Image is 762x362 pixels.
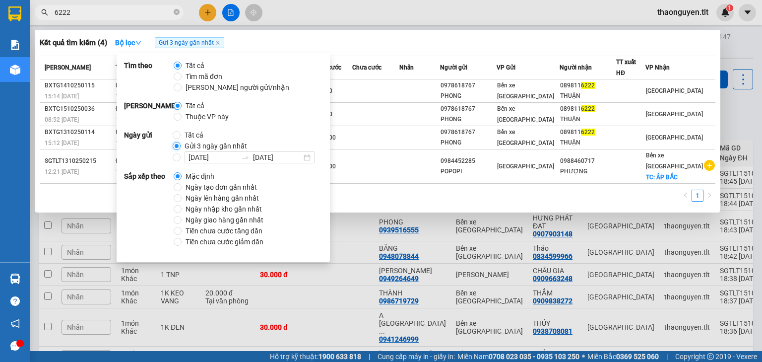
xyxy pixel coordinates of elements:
[616,59,636,76] span: TT xuất HĐ
[182,204,266,215] span: Ngày nhập kho gần nhất
[10,319,20,328] span: notification
[241,153,249,161] span: swap-right
[581,105,595,112] span: 6222
[8,6,21,21] img: logo-vxr
[10,274,20,284] img: warehouse-icon
[646,111,703,118] span: [GEOGRAPHIC_DATA]
[646,152,703,170] span: Bến xe [GEOGRAPHIC_DATA]
[441,127,496,138] div: 0978618767
[646,174,678,181] span: TC: ÂP BẮC
[181,141,251,151] span: Gửi 3 ngày gần nhất
[497,163,554,170] span: [GEOGRAPHIC_DATA]
[182,182,261,193] span: Ngày tạo đơn gần nhất
[497,129,554,146] span: Bến xe [GEOGRAPHIC_DATA]
[441,80,496,91] div: 0978618767
[182,82,293,93] span: [PERSON_NAME] người gửi/nhận
[124,60,174,93] strong: Tìm theo
[441,104,496,114] div: 0978618767
[10,341,20,351] span: message
[45,93,79,100] span: 15:14 [DATE]
[5,28,67,47] b: [STREET_ADDRESS][PERSON_NAME]
[703,190,715,202] button: right
[182,71,226,82] span: Tìm mã đơn
[182,236,267,247] span: Tiền chưa cước giảm dần
[215,40,220,45] span: close
[45,156,113,166] div: SGTLT1310250215
[560,127,616,138] div: 089811
[45,104,113,114] div: BXTG1510250036
[352,64,381,71] span: Chưa cước
[441,166,496,177] div: POPOPI
[704,160,715,171] span: plus-circle
[182,225,266,236] span: Tiền chưa cước tăng dần
[497,82,554,100] span: Bến xe [GEOGRAPHIC_DATA]
[5,63,144,81] div: Biên Nhận Hàng gởi
[5,50,12,57] span: phone
[189,152,237,163] input: Ngày bắt đầu
[115,39,142,47] strong: Bộ lọc
[45,116,79,123] span: 08:52 [DATE]
[497,105,554,123] span: Bến xe [GEOGRAPHIC_DATA]
[441,114,496,125] div: PHONG
[68,28,75,35] span: phone
[5,17,12,24] span: environment
[182,111,233,122] span: Thuộc VP này
[124,130,173,163] strong: Ngày gửi
[581,82,595,89] span: 6222
[10,65,20,75] img: warehouse-icon
[13,50,53,58] b: 0901222058
[174,8,180,17] span: close-circle
[182,100,208,111] span: Tất cả
[45,64,91,71] span: [PERSON_NAME]
[174,9,180,15] span: close-circle
[560,104,616,114] div: 089811
[182,215,267,225] span: Ngày giao hàng gần nhất
[241,153,249,161] span: to
[41,9,48,16] span: search
[441,91,496,101] div: PHONG
[692,190,703,201] a: 1
[107,35,150,51] button: Bộ lọcdown
[441,156,496,166] div: 0984452285
[560,138,616,148] div: THUẬN
[253,152,302,163] input: Ngày kết thúc
[10,40,20,50] img: solution-icon
[646,134,703,141] span: [GEOGRAPHIC_DATA]
[441,138,496,148] div: PHONG
[560,80,616,91] div: 089811
[703,190,715,202] li: Next Page
[45,140,79,146] span: 15:12 [DATE]
[680,190,692,202] button: left
[10,296,20,306] span: question-circle
[124,100,174,122] strong: [PERSON_NAME]
[45,80,113,91] div: BXTG1410250115
[560,156,616,166] div: 0988460717
[560,114,616,125] div: THUẬN
[440,64,467,71] span: Người gửi
[45,168,79,175] span: 12:21 [DATE]
[68,6,130,25] b: [STREET_ADDRESS][PERSON_NAME]
[645,64,670,71] span: VP Nhận
[497,64,515,71] span: VP Gửi
[706,192,712,198] span: right
[646,87,703,94] span: [GEOGRAPHIC_DATA]
[40,38,107,48] h3: Kết quả tìm kiếm ( 4 )
[155,37,224,48] span: Gửi 3 ngày gần nhất
[55,7,172,18] input: Tìm tên, số ĐT hoặc mã đơn
[692,190,703,202] li: 1
[560,91,616,101] div: THUẬN
[182,193,263,204] span: Ngày lên hàng gần nhất
[560,64,592,71] span: Người nhận
[182,171,218,182] span: Mặc định
[680,190,692,202] li: Previous Page
[581,129,595,136] span: 6222
[124,171,174,247] strong: Sắp xếp theo
[182,60,208,71] span: Tất cả
[560,166,616,177] div: PHƯỢNG
[399,64,414,71] span: Nhãn
[135,39,142,46] span: down
[683,192,689,198] span: left
[77,28,121,36] b: 02733950040
[181,130,207,141] span: Tất cả
[45,127,113,138] div: BXTG1310250114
